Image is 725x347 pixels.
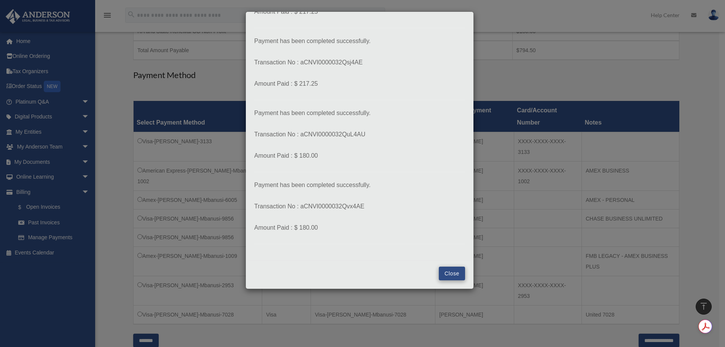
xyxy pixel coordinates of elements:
[254,129,465,140] p: Transaction No : aCNVI0000032QuL4AU
[254,78,465,89] p: Amount Paid : $ 217.25
[254,180,465,190] p: Payment has been completed successfully.
[254,201,465,212] p: Transaction No : aCNVI0000032Qvx4AE
[254,108,465,118] p: Payment has been completed successfully.
[254,150,465,161] p: Amount Paid : $ 180.00
[254,57,465,68] p: Transaction No : aCNVI0000032Qsj4AE
[439,267,465,280] button: Close
[254,6,465,17] p: Amount Paid : $ 217.25
[254,222,465,233] p: Amount Paid : $ 180.00
[254,36,465,46] p: Payment has been completed successfully.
